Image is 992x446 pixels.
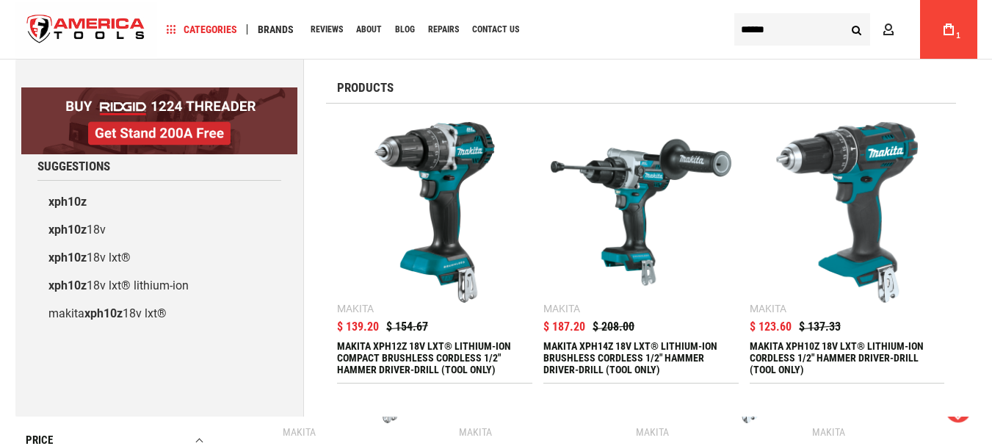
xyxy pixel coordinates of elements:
[283,426,316,438] div: Makita
[543,115,738,383] a: MAKITA XPH14Z 18V LXT® LITHIUM-ION BRUSHLESS CORDLESS 1/2 Makita $ 208.00 $ 187.20 MAKITA XPH14Z ...
[84,306,122,320] b: xph10z
[350,20,388,40] a: About
[48,251,86,265] b: xph10z
[15,2,157,57] a: store logo
[749,303,786,314] div: Makita
[21,87,297,98] a: BOGO: Buy RIDGID® 1224 Threader, Get Stand 200A Free!
[336,340,532,375] div: MAKITA XPH12Z 18V LXT® LITHIUM-ION COMPACT BRUSHLESS CORDLESS 1/2
[336,82,393,94] span: Products
[812,426,845,438] div: Makita
[37,272,280,300] a: xph10z18v lxt® lithium-ion
[37,244,280,272] a: xph10z18v lxt®
[37,160,109,173] span: Suggestions
[956,32,960,40] span: 1
[842,15,870,43] button: Search
[37,216,280,244] a: xph10z18v
[311,25,343,34] span: Reviews
[428,25,459,34] span: Repairs
[356,25,382,34] span: About
[388,20,421,40] a: Blog
[466,20,526,40] a: Contact Us
[472,25,519,34] span: Contact Us
[636,426,669,438] div: Makita
[543,340,738,375] div: MAKITA XPH14Z 18V LXT® LITHIUM-ION BRUSHLESS CORDLESS 1/2
[15,2,157,57] img: America Tools
[592,321,634,333] span: $ 208.00
[37,300,280,328] a: makitaxph10z18v lxt®
[749,321,791,333] span: $ 123.60
[459,426,492,438] div: Makita
[251,20,300,40] a: Brands
[385,321,427,333] span: $ 154.67
[550,122,731,303] img: MAKITA XPH14Z 18V LXT® LITHIUM-ION BRUSHLESS CORDLESS 1/2
[258,24,294,35] span: Brands
[160,20,244,40] a: Categories
[543,303,579,314] div: Makita
[344,122,524,303] img: MAKITA XPH12Z 18V LXT® LITHIUM-ION COMPACT BRUSHLESS CORDLESS 1/2
[48,223,86,237] b: xph10z
[48,195,86,209] b: xph10z
[336,321,378,333] span: $ 139.20
[304,20,350,40] a: Reviews
[167,24,237,35] span: Categories
[395,25,415,34] span: Blog
[37,188,280,216] a: xph10z
[21,87,297,154] img: BOGO: Buy RIDGID® 1224 Threader, Get Stand 200A Free!
[749,340,944,375] div: MAKITA XPH10Z 18V LXT® LITHIUM-ION CORDLESS 1/2
[336,303,373,314] div: Makita
[336,115,532,383] a: MAKITA XPH12Z 18V LXT® LITHIUM-ION COMPACT BRUSHLESS CORDLESS 1/2 Makita $ 154.67 $ 139.20 MAKITA...
[749,115,944,383] a: MAKITA XPH10Z 18V LXT® LITHIUM-ION CORDLESS 1/2 Makita $ 137.33 $ 123.60 MAKITA XPH10Z 18V LXT® L...
[756,122,937,303] img: MAKITA XPH10Z 18V LXT® LITHIUM-ION CORDLESS 1/2
[48,278,86,292] b: xph10z
[798,321,840,333] span: $ 137.33
[421,20,466,40] a: Repairs
[543,321,584,333] span: $ 187.20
